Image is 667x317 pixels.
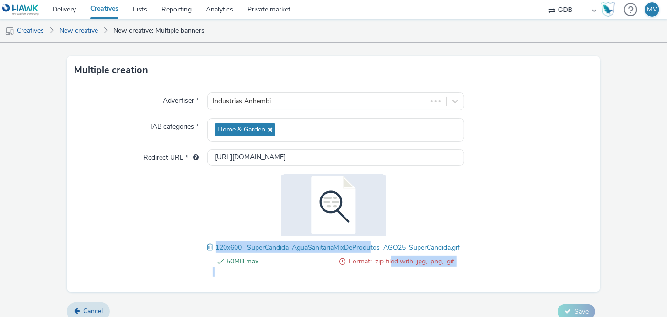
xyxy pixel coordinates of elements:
input: url... [207,149,464,166]
span: 50MB max [227,256,333,267]
span: 120x600 _SuperCandida_AguaSanitariaMixDeProdutos_AGO25_SuperCandida.gif [216,243,460,252]
h3: Multiple creation [74,63,148,77]
label: Redirect URL * [140,149,203,163]
label: Advertiser * [159,92,203,106]
img: Hawk Academy [601,2,615,17]
a: New creative: Multiple banners [108,19,209,42]
a: Hawk Academy [601,2,619,17]
span: Cancel [83,306,103,316]
span: Format: .zip filed with .jpg, .png, .gif [349,256,455,267]
span: Save [574,307,589,316]
img: 120x600 _SuperCandida_AguaSanitariaMixDeProdutos_AGO25_SuperCandida.gif [271,174,396,236]
label: IAB categories * [147,118,203,131]
div: MV [647,2,657,17]
span: Home & Garden [217,126,265,134]
a: New creative [54,19,103,42]
div: URL will be used as a validation URL with some SSPs and it will be the redirection URL of your cr... [188,153,199,163]
img: undefined Logo [2,4,39,16]
img: mobile [5,26,14,36]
